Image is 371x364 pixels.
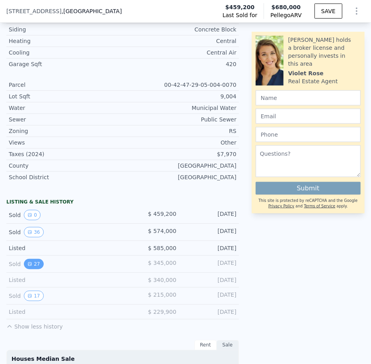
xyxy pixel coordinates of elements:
[256,109,361,124] input: Email
[122,37,236,45] div: Central
[9,104,122,112] div: Water
[9,49,122,57] div: Cooling
[12,355,234,363] div: Houses Median Sale
[9,259,116,269] div: Sold
[9,25,122,33] div: Siding
[315,4,342,19] button: SAVE
[122,92,236,100] div: 9,004
[9,210,116,220] div: Sold
[349,3,365,19] button: Show Options
[122,127,236,135] div: RS
[9,60,122,68] div: Garage Sqft
[148,211,176,217] span: $ 459,200
[148,277,176,283] span: $ 340,000
[268,204,294,208] a: Privacy Policy
[148,228,176,234] span: $ 574,000
[9,227,116,237] div: Sold
[24,259,43,269] button: View historical data
[24,227,43,237] button: View historical data
[256,198,361,209] div: This site is protected by reCAPTCHA and the Google and apply.
[24,210,41,220] button: View historical data
[122,49,236,57] div: Central Air
[183,276,236,284] div: [DATE]
[288,77,338,85] div: Real Estate Agent
[122,162,236,170] div: [GEOGRAPHIC_DATA]
[24,291,43,301] button: View historical data
[6,7,62,15] span: [STREET_ADDRESS]
[9,150,122,158] div: Taxes (2024)
[288,69,324,77] div: Violet Rose
[9,162,122,170] div: County
[9,37,122,45] div: Heating
[272,4,301,10] span: $680,000
[288,36,361,68] div: [PERSON_NAME] holds a broker license and personally invests in this area
[122,104,236,112] div: Municipal Water
[217,340,239,350] div: Sale
[148,260,176,266] span: $ 345,000
[194,340,217,350] div: Rent
[270,11,302,19] span: Pellego ARV
[183,210,236,220] div: [DATE]
[6,319,63,331] button: Show less history
[9,115,122,123] div: Sewer
[225,3,255,11] span: $459,200
[9,81,122,89] div: Parcel
[256,182,361,195] button: Submit
[122,173,236,181] div: [GEOGRAPHIC_DATA]
[256,127,361,142] input: Phone
[6,199,239,207] div: LISTING & SALE HISTORY
[122,25,236,33] div: Concrete Block
[122,115,236,123] div: Public Sewer
[183,244,236,252] div: [DATE]
[122,139,236,147] div: Other
[148,292,176,298] span: $ 215,000
[148,309,176,315] span: $ 229,900
[9,276,116,284] div: Listed
[9,92,122,100] div: Lot Sqft
[9,139,122,147] div: Views
[9,244,116,252] div: Listed
[183,259,236,269] div: [DATE]
[62,7,122,15] span: , [GEOGRAPHIC_DATA]
[122,81,236,89] div: 00-42-47-29-05-004-0070
[183,291,236,301] div: [DATE]
[223,11,258,19] span: Last Sold for
[256,90,361,106] input: Name
[304,204,336,208] a: Terms of Service
[122,60,236,68] div: 420
[9,291,116,301] div: Sold
[9,127,122,135] div: Zoning
[122,150,236,158] div: $7,970
[183,308,236,316] div: [DATE]
[9,308,116,316] div: Listed
[183,227,236,237] div: [DATE]
[9,173,122,181] div: School District
[148,245,176,251] span: $ 585,000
